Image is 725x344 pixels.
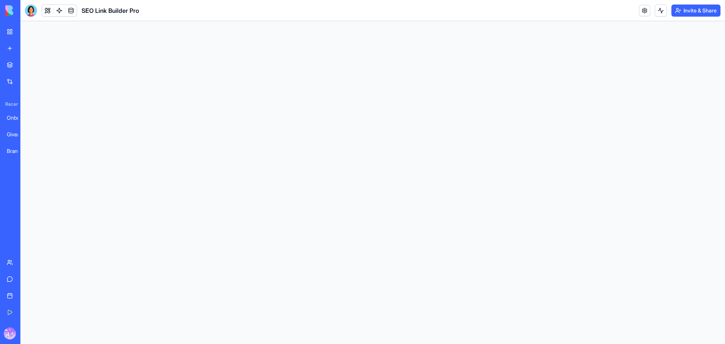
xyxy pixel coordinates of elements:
[7,131,28,138] div: Giveaway Manager
[2,101,18,107] span: Recent
[2,110,32,125] a: Onboarding Hub
[5,5,52,16] img: logo
[7,114,28,122] div: Onboarding Hub
[82,6,139,15] span: SEO Link Builder Pro
[2,143,32,159] a: Brand Identity Builder
[2,127,32,142] a: Giveaway Manager
[671,5,720,17] button: Invite & Share
[4,327,16,339] img: ACg8ocK7tC6GmUTa3wYSindAyRLtnC5UahbIIijpwl7Jo_uOzWMSvt0=s96-c
[7,147,28,155] div: Brand Identity Builder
